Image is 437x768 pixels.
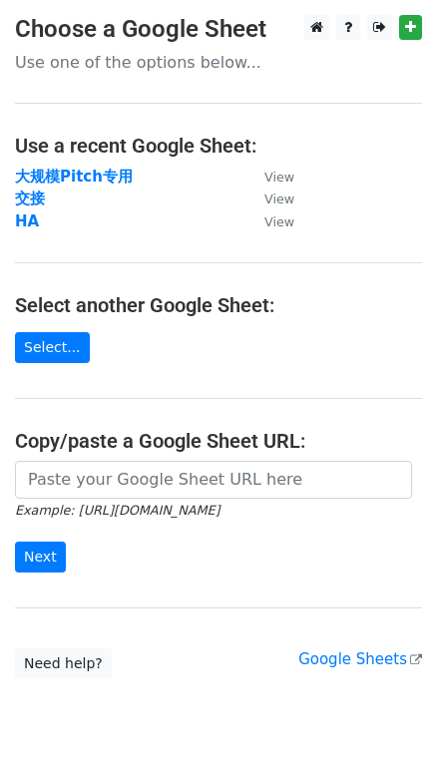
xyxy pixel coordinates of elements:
[15,648,112,679] a: Need help?
[15,503,219,518] small: Example: [URL][DOMAIN_NAME]
[244,212,294,230] a: View
[15,461,412,499] input: Paste your Google Sheet URL here
[298,650,422,668] a: Google Sheets
[15,429,422,453] h4: Copy/paste a Google Sheet URL:
[264,192,294,206] small: View
[15,52,422,73] p: Use one of the options below...
[15,168,133,186] a: 大规模Pitch专用
[244,190,294,207] a: View
[15,542,66,573] input: Next
[15,15,422,44] h3: Choose a Google Sheet
[15,332,90,363] a: Select...
[15,134,422,158] h4: Use a recent Google Sheet:
[15,293,422,317] h4: Select another Google Sheet:
[244,168,294,186] a: View
[264,214,294,229] small: View
[15,212,39,230] a: HA
[264,170,294,185] small: View
[15,190,45,207] a: 交接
